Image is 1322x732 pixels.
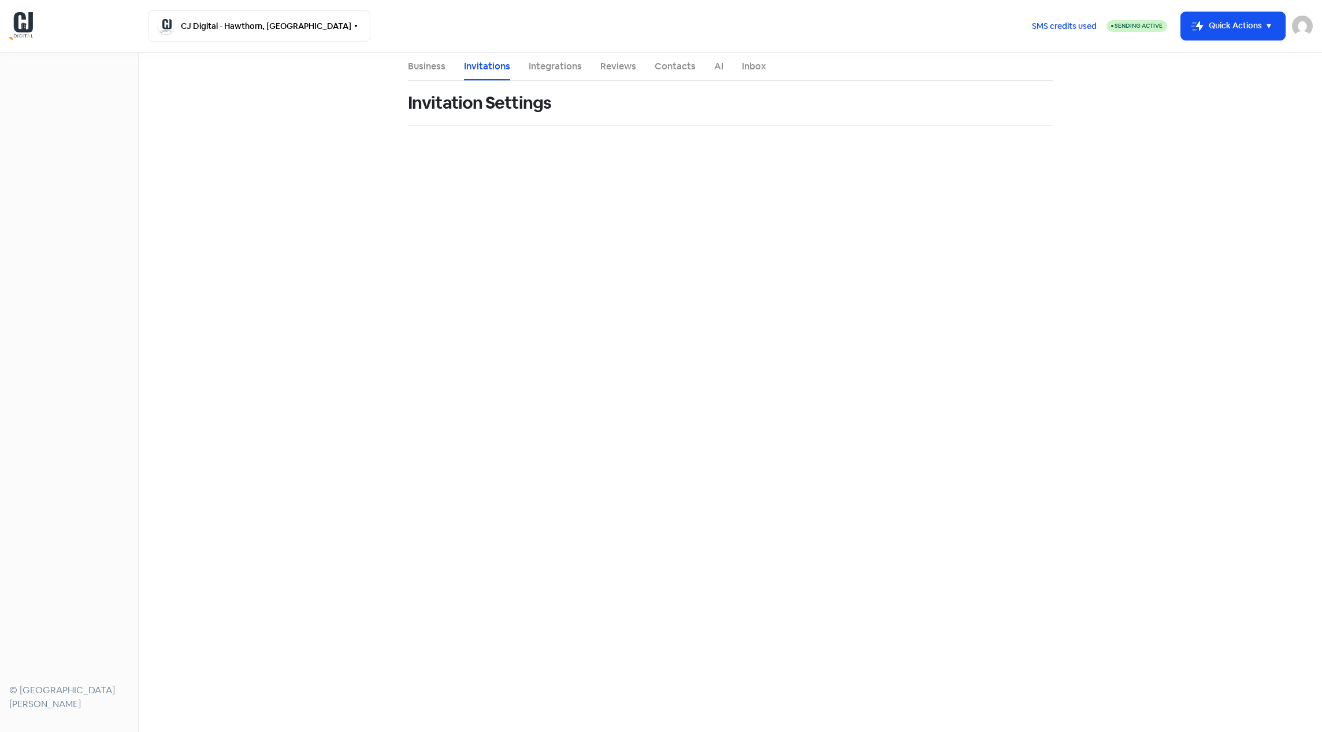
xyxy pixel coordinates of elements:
[655,60,696,73] a: Contacts
[1181,12,1285,40] button: Quick Actions
[714,60,723,73] a: AI
[464,60,510,73] a: Invitations
[1106,19,1167,33] a: Sending Active
[1292,16,1313,36] img: User
[1032,20,1097,32] span: SMS credits used
[742,60,766,73] a: Inbox
[408,60,445,73] a: Business
[9,683,129,711] div: © [GEOGRAPHIC_DATA][PERSON_NAME]
[1022,19,1106,31] a: SMS credits used
[148,10,370,42] button: CJ Digital - Hawthorn, [GEOGRAPHIC_DATA]
[408,84,551,121] h1: Invitation Settings
[529,60,582,73] a: Integrations
[600,60,636,73] a: Reviews
[1115,22,1163,29] span: Sending Active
